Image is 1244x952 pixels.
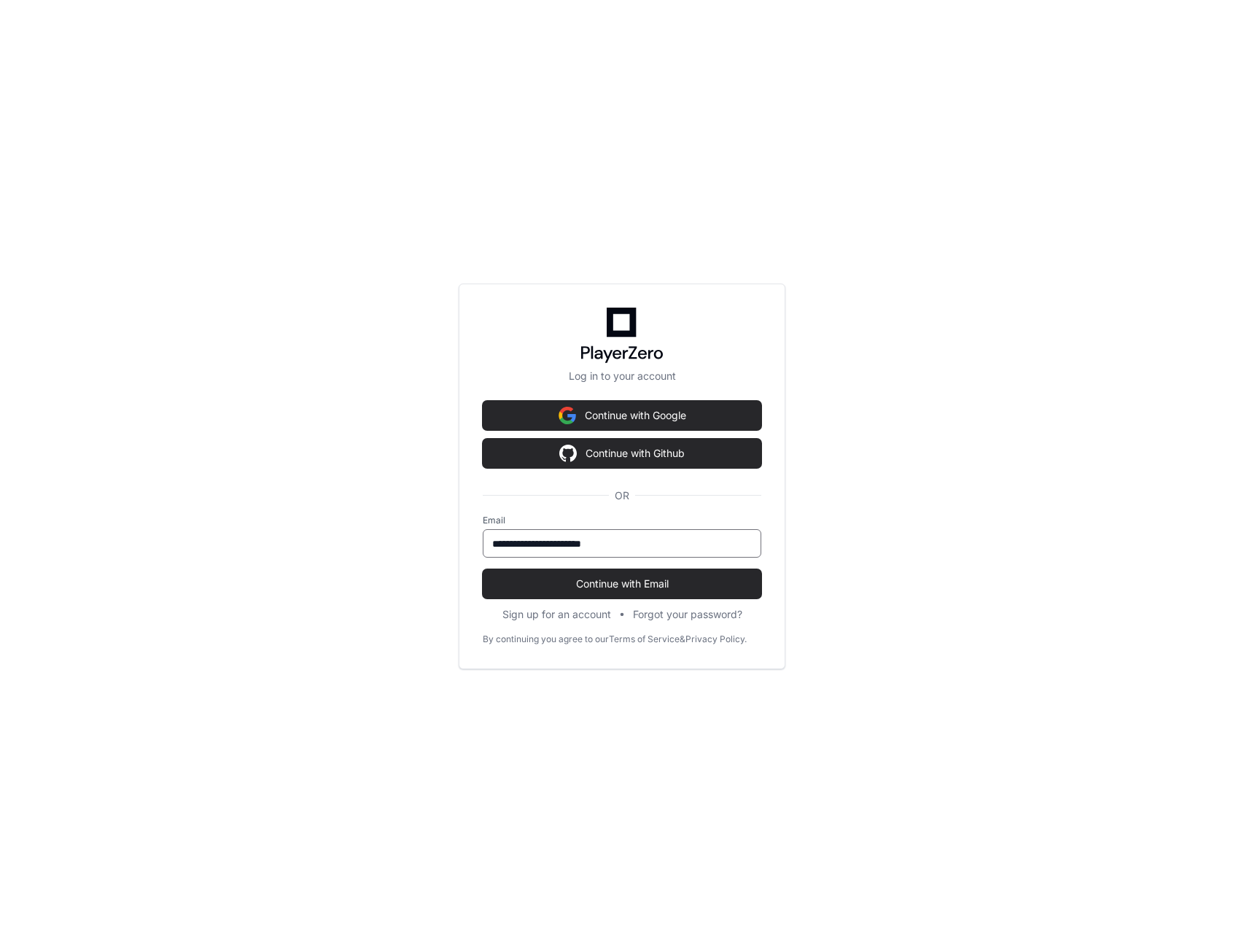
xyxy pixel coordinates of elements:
div: By continuing you agree to our [483,633,609,645]
button: Forgot your password? [633,607,742,622]
button: Continue with Email [483,569,761,598]
img: Sign in with google [559,401,576,430]
button: Continue with Google [483,401,761,430]
a: Privacy Policy. [685,633,747,645]
button: Sign up for an account [502,607,611,622]
div: & [680,633,685,645]
p: Log in to your account [483,369,761,383]
span: Continue with Email [483,577,761,591]
a: Terms of Service [609,633,680,645]
button: Continue with Github [483,439,761,468]
span: OR [609,488,635,503]
label: Email [483,515,761,526]
img: Sign in with google [559,439,577,468]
